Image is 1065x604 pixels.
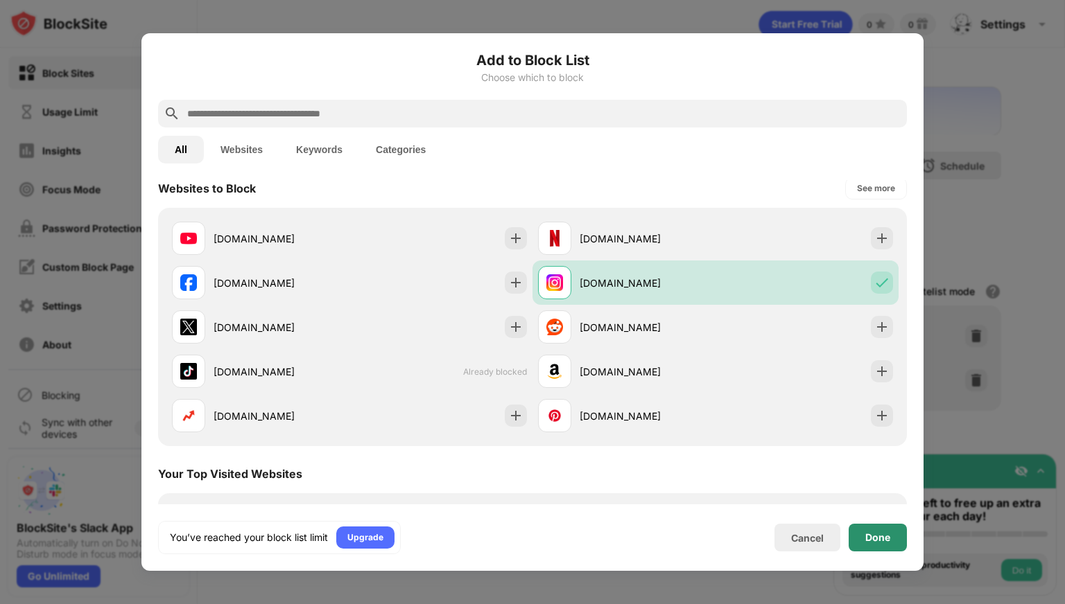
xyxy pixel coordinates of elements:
img: favicons [546,363,563,380]
img: favicons [180,274,197,291]
h6: Add to Block List [158,50,907,71]
div: Websites to Block [158,181,256,195]
img: favicons [180,363,197,380]
div: [DOMAIN_NAME] [580,276,716,290]
button: All [158,136,204,163]
div: Cancel [791,532,824,544]
img: favicons [180,230,197,247]
div: [DOMAIN_NAME] [580,320,716,335]
div: [DOMAIN_NAME] [214,276,349,290]
div: [DOMAIN_NAME] [580,364,716,379]
div: Choose which to block [158,72,907,83]
span: Already blocked [463,366,527,377]
div: Your Top Visited Websites [158,467,302,481]
img: favicons [546,319,563,335]
div: [DOMAIN_NAME] [214,364,349,379]
div: [DOMAIN_NAME] [580,231,716,246]
img: favicons [546,230,563,247]
div: [DOMAIN_NAME] [214,231,349,246]
img: favicons [180,407,197,424]
img: favicons [546,407,563,424]
div: [DOMAIN_NAME] [214,409,349,423]
div: You’ve reached your block list limit [170,531,328,544]
div: Upgrade [347,531,383,544]
div: See more [857,181,895,195]
img: search.svg [164,105,180,122]
button: Keywords [279,136,359,163]
div: [DOMAIN_NAME] [580,409,716,423]
button: Websites [204,136,279,163]
div: Done [865,532,890,543]
img: favicons [180,319,197,335]
img: favicons [546,274,563,291]
div: [DOMAIN_NAME] [214,320,349,335]
button: Categories [359,136,442,163]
